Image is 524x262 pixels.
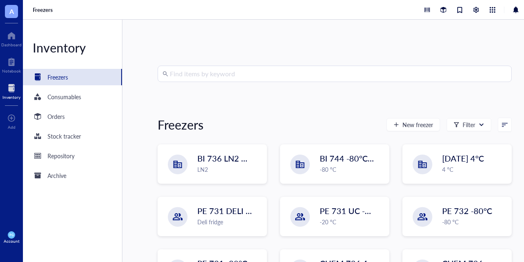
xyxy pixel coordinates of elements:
[1,29,22,47] a: Dashboard
[47,73,68,82] div: Freezers
[23,89,122,105] a: Consumables
[320,165,384,174] div: -80 °C
[463,120,475,129] div: Filter
[47,171,66,180] div: Archive
[158,116,203,133] div: Freezers
[197,205,256,216] span: PE 731 DELI 4C
[4,239,20,244] div: Account
[47,112,65,121] div: Orders
[33,6,54,14] a: Freezers
[23,128,122,144] a: Stock tracker
[23,148,122,164] a: Repository
[442,217,506,226] div: -80 °C
[320,153,398,164] span: BI 744 -80°C [in vivo]
[320,217,384,226] div: -20 °C
[402,121,433,128] span: New freezer
[47,151,75,160] div: Repository
[197,217,262,226] div: Deli fridge
[47,92,81,101] div: Consumables
[2,82,20,100] a: Inventory
[47,132,81,141] div: Stock tracker
[2,55,21,73] a: Notebook
[23,108,122,125] a: Orders
[8,125,16,130] div: Add
[197,165,262,174] div: LN2
[442,165,506,174] div: 4 °C
[9,233,14,237] span: PG
[386,118,440,131] button: New freezer
[1,42,22,47] div: Dashboard
[23,167,122,184] a: Archive
[2,95,20,100] div: Inventory
[23,69,122,85] a: Freezers
[320,205,383,216] span: PE 731 UC -20°C
[9,6,14,16] span: A
[197,153,262,164] span: BI 736 LN2 Chest
[23,39,122,56] div: Inventory
[2,68,21,73] div: Notebook
[442,153,484,164] span: [DATE] 4°C
[442,205,492,216] span: PE 732 -80°C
